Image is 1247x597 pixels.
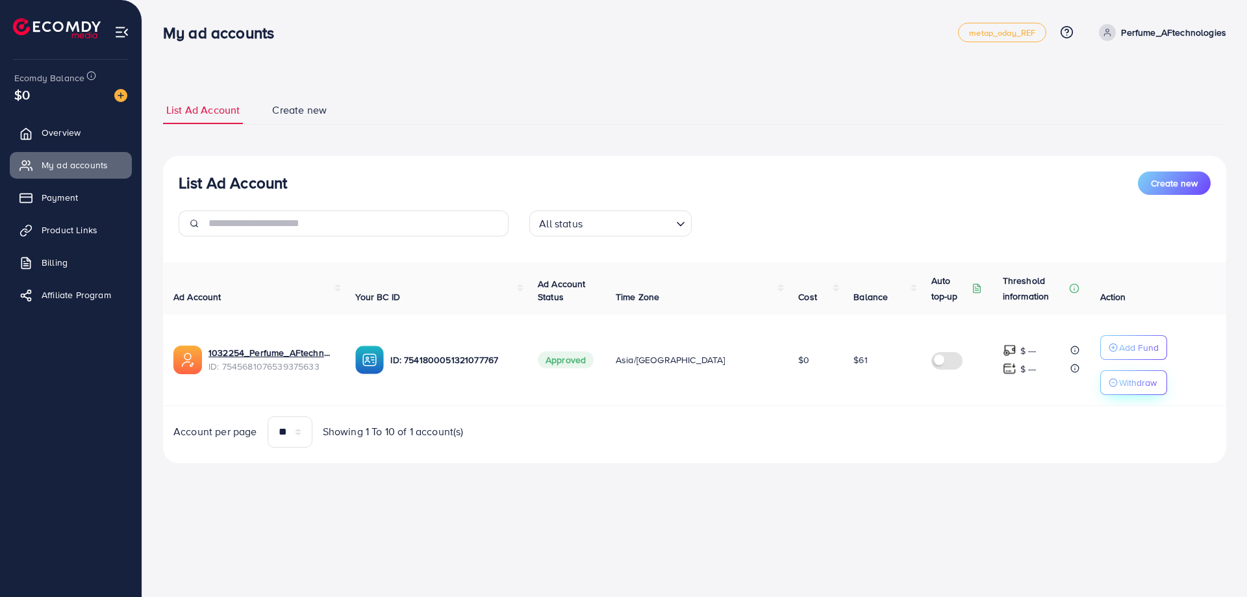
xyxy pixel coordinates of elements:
[1100,335,1167,360] button: Add Fund
[931,273,969,304] p: Auto top-up
[14,85,30,104] span: $0
[1003,273,1066,304] p: Threshold information
[355,346,384,374] img: ic-ba-acc.ded83a64.svg
[798,290,817,303] span: Cost
[536,214,585,233] span: All status
[1100,370,1167,395] button: Withdraw
[10,184,132,210] a: Payment
[42,256,68,269] span: Billing
[163,23,284,42] h3: My ad accounts
[1003,344,1016,357] img: top-up amount
[1121,25,1226,40] p: Perfume_AFtechnologies
[42,191,78,204] span: Payment
[798,353,809,366] span: $0
[10,249,132,275] a: Billing
[173,424,257,439] span: Account per page
[1138,171,1211,195] button: Create new
[42,288,111,301] span: Affiliate Program
[390,352,516,368] p: ID: 7541800051321077767
[1094,24,1226,41] a: Perfume_AFtechnologies
[10,217,132,243] a: Product Links
[616,353,725,366] span: Asia/[GEOGRAPHIC_DATA]
[958,23,1046,42] a: metap_oday_REF
[355,290,400,303] span: Your BC ID
[14,71,84,84] span: Ecomdy Balance
[208,346,334,359] a: 1032254_Perfume_AFtechnologies_1756865822557
[208,346,334,373] div: <span class='underline'>1032254_Perfume_AFtechnologies_1756865822557</span></br>7545681076539375633
[10,152,132,178] a: My ad accounts
[1119,375,1157,390] p: Withdraw
[538,351,594,368] span: Approved
[853,290,888,303] span: Balance
[1119,340,1159,355] p: Add Fund
[853,353,867,366] span: $61
[166,103,240,118] span: List Ad Account
[208,360,334,373] span: ID: 7545681076539375633
[1100,290,1126,303] span: Action
[173,290,221,303] span: Ad Account
[323,424,464,439] span: Showing 1 To 10 of 1 account(s)
[1003,362,1016,375] img: top-up amount
[114,25,129,40] img: menu
[538,277,586,303] span: Ad Account Status
[42,223,97,236] span: Product Links
[114,89,127,102] img: image
[42,159,108,171] span: My ad accounts
[1020,361,1037,377] p: $ ---
[272,103,327,118] span: Create new
[173,346,202,374] img: ic-ads-acc.e4c84228.svg
[42,126,81,139] span: Overview
[529,210,692,236] div: Search for option
[616,290,659,303] span: Time Zone
[1151,177,1198,190] span: Create new
[10,282,132,308] a: Affiliate Program
[586,212,671,233] input: Search for option
[969,29,1035,37] span: metap_oday_REF
[179,173,287,192] h3: List Ad Account
[13,18,101,38] img: logo
[1020,343,1037,359] p: $ ---
[10,120,132,146] a: Overview
[1192,539,1237,587] iframe: Chat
